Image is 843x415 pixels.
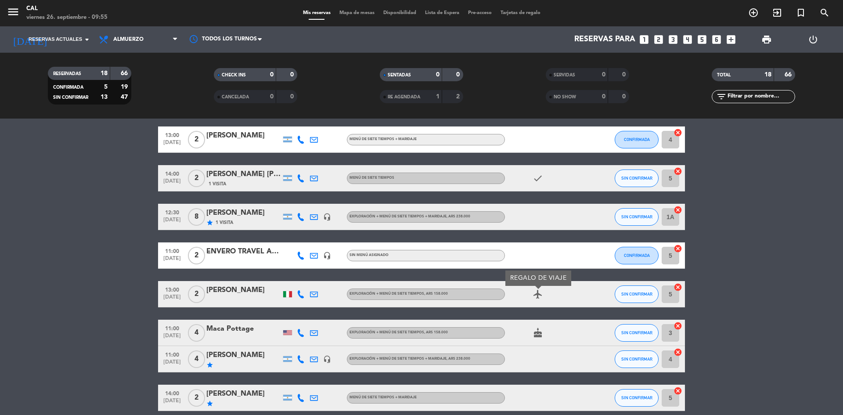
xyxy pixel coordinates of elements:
div: [PERSON_NAME] [PERSON_NAME] [206,169,281,180]
i: cancel [674,128,682,137]
span: 2 [188,131,205,148]
div: [PERSON_NAME] [206,285,281,296]
strong: 0 [290,72,295,78]
span: [DATE] [161,333,183,343]
span: print [761,34,772,45]
span: SENTADAS [388,73,411,77]
i: headset_mic [323,355,331,363]
i: arrow_drop_down [82,34,92,45]
span: ⁠Exploración + Menú de siete tiempos [349,292,448,296]
i: add_box [725,34,737,45]
div: [PERSON_NAME] [206,207,281,219]
span: CONFIRMADA [624,253,650,258]
i: star [206,361,213,368]
i: filter_list [716,91,727,102]
i: looks_4 [682,34,693,45]
span: 14:00 [161,388,183,398]
button: SIN CONFIRMAR [615,389,659,407]
div: [PERSON_NAME] [206,130,281,141]
strong: 1 [436,94,440,100]
i: menu [7,5,20,18]
span: 12:30 [161,207,183,217]
i: looks_3 [667,34,679,45]
i: headset_mic [323,252,331,260]
span: Exploración + Menú de siete tiempos + Maridaje [349,357,470,361]
span: [DATE] [161,140,183,150]
span: 1 Visita [209,180,226,188]
i: cancel [674,321,682,330]
span: SIN CONFIRMAR [621,176,652,180]
span: [DATE] [161,178,183,188]
span: SIN CONFIRMAR [621,357,652,361]
span: 11:00 [161,323,183,333]
span: SIN CONFIRMAR [621,395,652,400]
input: Filtrar por nombre... [727,92,795,101]
span: CANCELADA [222,95,249,99]
span: [DATE] [161,359,183,369]
strong: 66 [121,70,130,76]
span: Lista de Espera [421,11,464,15]
i: cancel [674,348,682,357]
strong: 0 [602,94,605,100]
span: [DATE] [161,294,183,304]
strong: 0 [290,94,295,100]
button: CONFIRMADA [615,247,659,264]
span: , ARS 158.000 [424,331,448,334]
i: looks_one [638,34,650,45]
span: [DATE] [161,256,183,266]
i: power_settings_new [808,34,818,45]
span: Almuerzo [113,36,144,43]
strong: 66 [785,72,793,78]
span: Tarjetas de regalo [496,11,545,15]
span: 14:00 [161,168,183,178]
i: cancel [674,283,682,292]
i: exit_to_app [772,7,782,18]
span: 13:00 [161,284,183,294]
span: NO SHOW [554,95,576,99]
span: 4 [188,324,205,342]
strong: 0 [270,94,274,100]
span: RESERVADAS [53,72,81,76]
span: Reservas para [574,35,635,44]
span: SIN CONFIRMAR [621,214,652,219]
button: SIN CONFIRMAR [615,170,659,187]
strong: 0 [436,72,440,78]
div: ENVERO TRAVEL AGENCIA [206,246,281,257]
span: , ARS 158.000 [424,292,448,296]
i: cancel [674,244,682,253]
span: 8 [188,208,205,226]
span: CHECK INS [222,73,246,77]
span: TOTAL [717,73,731,77]
button: CONFIRMADA [615,131,659,148]
strong: 18 [101,70,108,76]
span: Reservas actuales [29,36,82,43]
span: , ARS 238.000 [447,215,470,218]
button: SIN CONFIRMAR [615,208,659,226]
span: [DATE] [161,398,183,408]
i: airplanemode_active [533,289,543,300]
span: Menú de siete tiempos + Maridaje [349,137,417,141]
span: Mapa de mesas [335,11,379,15]
span: 2 [188,247,205,264]
i: headset_mic [323,213,331,221]
span: ⁠Exploración + Menú de siete tiempos [349,331,448,334]
i: looks_two [653,34,664,45]
span: , ARS 238.000 [447,357,470,361]
span: 2 [188,285,205,303]
strong: 0 [456,72,461,78]
i: [DATE] [7,30,53,49]
div: Maca Pottage [206,323,281,335]
i: check [533,173,543,184]
i: star [206,219,213,226]
span: Pre-acceso [464,11,496,15]
span: 11:00 [161,349,183,359]
i: looks_6 [711,34,722,45]
span: CONFIRMADA [624,137,650,142]
div: [PERSON_NAME] [206,350,281,361]
strong: 5 [104,84,108,90]
button: SIN CONFIRMAR [615,285,659,303]
i: cancel [674,167,682,176]
span: SERVIDAS [554,73,575,77]
strong: 0 [622,72,627,78]
span: SIN CONFIRMAR [621,292,652,296]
